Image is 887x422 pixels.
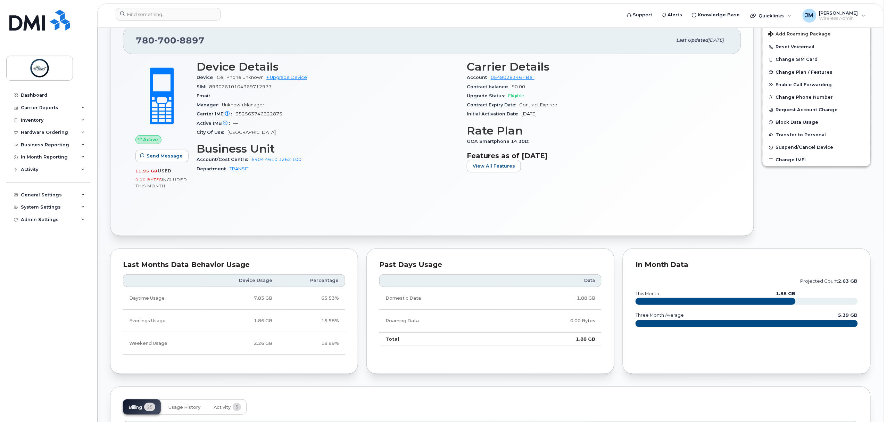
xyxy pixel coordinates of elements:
[763,154,870,166] button: Change IMEI
[197,102,222,107] span: Manager
[279,287,345,310] td: 65.53%
[633,11,652,18] span: Support
[467,60,729,73] h3: Carrier Details
[635,313,684,318] text: three month average
[635,291,659,296] text: this month
[763,141,870,154] button: Suspend/Cancel Device
[636,261,858,268] div: In Month Data
[205,310,279,332] td: 1.86 GB
[279,310,345,332] td: 15.58%
[838,313,858,318] text: 5.39 GB
[687,8,745,22] a: Knowledge Base
[116,8,221,21] input: Find something...
[197,143,458,155] h3: Business Unit
[708,38,724,43] span: [DATE]
[763,116,870,129] button: Block Data Usage
[467,75,491,80] span: Account
[217,75,264,80] span: Cell Phone Unknown
[677,38,708,43] span: Last updated
[801,278,858,284] text: projected count
[467,111,522,116] span: Initial Activation Date
[155,35,176,46] span: 700
[508,93,524,98] span: Eligible
[763,53,870,66] button: Change SIM Card
[279,274,345,287] th: Percentage
[763,91,870,104] button: Change Phone Number
[197,93,214,98] span: Email
[763,129,870,141] button: Transfer to Personal
[467,124,729,137] h3: Rate Plan
[135,169,158,173] span: 11.95 GB
[668,11,682,18] span: Alerts
[230,166,248,171] a: TRANSIT
[379,310,504,332] td: Roaming Data
[136,35,205,46] span: 780
[222,102,264,107] span: Unknown Manager
[491,75,534,80] a: 0548028346 - Bell
[512,84,525,89] span: $0.00
[235,111,282,116] span: 352563746322875
[227,130,276,135] span: [GEOGRAPHIC_DATA]
[519,102,557,107] span: Contract Expired
[838,278,858,284] tspan: 2.63 GB
[197,84,209,89] span: SIM
[763,41,870,53] button: Reset Voicemail
[657,8,687,22] a: Alerts
[233,403,241,411] span: 5
[197,60,458,73] h3: Device Details
[197,157,251,162] span: Account/Cost Centre
[197,130,227,135] span: City Of Use
[379,332,504,346] td: Total
[123,310,345,332] tr: Weekdays from 6:00pm to 8:00am
[776,70,833,75] span: Change Plan / Features
[763,26,870,41] button: Add Roaming Package
[467,152,729,160] h3: Features as of [DATE]
[776,291,796,296] text: 1.88 GB
[504,332,602,346] td: 1.88 GB
[205,332,279,355] td: 2.26 GB
[473,163,515,169] span: View All Features
[123,332,345,355] tr: Friday from 6:00pm to Monday 8:00am
[798,9,870,23] div: Jayden Melnychuk
[197,166,230,171] span: Department
[197,111,235,116] span: Carrier IMEI
[233,121,238,126] span: —
[819,10,858,16] span: [PERSON_NAME]
[504,310,602,332] td: 0.00 Bytes
[759,13,784,18] span: Quicklinks
[135,150,189,162] button: Send Message
[522,111,537,116] span: [DATE]
[209,84,272,89] span: 89302610104369712977
[763,66,870,79] button: Change Plan / Features
[205,287,279,310] td: 7.83 GB
[776,145,834,150] span: Suspend/Cancel Device
[467,93,508,98] span: Upgrade Status
[279,332,345,355] td: 18.89%
[251,157,301,162] a: 6404 4610 1262 100
[168,405,200,410] span: Usage History
[622,8,657,22] a: Support
[266,75,307,80] a: + Upgrade Device
[123,287,205,310] td: Daytime Usage
[379,261,602,268] div: Past Days Usage
[205,274,279,287] th: Device Usage
[147,153,183,159] span: Send Message
[123,310,205,332] td: Evenings Usage
[214,93,218,98] span: —
[819,16,858,21] span: Wireless Admin
[504,274,602,287] th: Data
[805,11,814,20] span: JM
[214,405,231,410] span: Activity
[763,79,870,91] button: Enable Call Forwarding
[763,104,870,116] button: Request Account Change
[176,35,205,46] span: 8897
[504,287,602,310] td: 1.88 GB
[158,168,172,173] span: used
[776,82,832,87] span: Enable Call Forwarding
[467,139,532,144] span: GOA Smartphone 14 30D
[467,102,519,107] span: Contract Expiry Date
[123,261,345,268] div: Last Months Data Behavior Usage
[467,84,512,89] span: Contract balance
[135,177,162,182] span: 0.00 Bytes
[768,31,831,38] span: Add Roaming Package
